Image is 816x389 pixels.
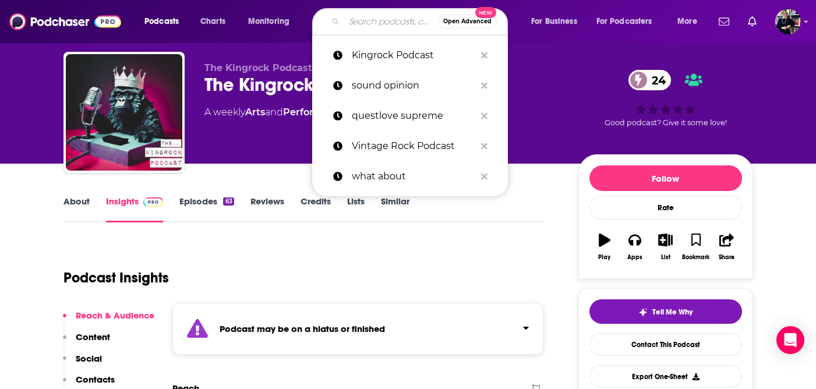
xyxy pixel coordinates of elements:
button: Export One-Sheet [589,365,742,388]
div: Search podcasts, credits, & more... [323,8,519,35]
button: open menu [589,12,669,31]
button: Content [63,331,110,353]
div: Open Intercom Messenger [776,326,804,354]
img: User Profile [775,9,801,34]
a: Performing Arts [283,107,361,118]
span: For Podcasters [596,13,652,30]
p: sound opinion [352,70,475,101]
a: Similar [381,196,409,222]
a: Kingrock Podcast [312,40,508,70]
span: Logged in as ndewey [775,9,801,34]
img: Podchaser - Follow, Share and Rate Podcasts [9,10,121,33]
section: Click to expand status details [172,303,544,355]
button: open menu [523,12,592,31]
a: Contact This Podcast [589,333,742,356]
a: questlove supreme [312,101,508,131]
p: Social [76,353,102,364]
a: Show notifications dropdown [743,12,761,31]
div: A weekly podcast [204,105,398,119]
p: Reach & Audience [76,310,154,321]
button: Apps [620,226,650,268]
h1: Podcast Insights [63,269,169,287]
a: what about [312,161,508,192]
img: Podchaser Pro [143,197,164,207]
a: sound opinion [312,70,508,101]
span: Monitoring [248,13,289,30]
div: Rate [589,196,742,220]
a: Show notifications dropdown [714,12,734,31]
button: List [650,226,680,268]
button: open menu [240,12,305,31]
p: Vintage Rock Podcast [352,131,475,161]
button: Show profile menu [775,9,801,34]
p: Content [76,331,110,342]
a: 24 [628,70,672,90]
a: Charts [193,12,232,31]
span: 24 [640,70,672,90]
span: Open Advanced [443,19,492,24]
span: Good podcast? Give it some love! [605,118,727,127]
div: Bookmark [682,254,709,261]
p: Kingrock Podcast [352,40,475,70]
strong: Podcast may be on a hiatus or finished [220,323,385,334]
button: open menu [136,12,194,31]
span: More [677,13,697,30]
img: tell me why sparkle [638,307,648,317]
a: Reviews [250,196,284,222]
button: tell me why sparkleTell Me Why [589,299,742,324]
button: Open AdvancedNew [438,15,497,29]
span: and [265,107,283,118]
span: Podcasts [144,13,179,30]
div: Share [719,254,734,261]
button: open menu [669,12,712,31]
p: what about [352,161,475,192]
button: Share [711,226,741,268]
img: The Kingrock Podcast [66,54,182,171]
div: 24Good podcast? Give it some love! [578,62,753,135]
button: Reach & Audience [63,310,154,331]
a: Arts [245,107,265,118]
a: Credits [301,196,331,222]
input: Search podcasts, credits, & more... [344,12,438,31]
a: Episodes63 [179,196,234,222]
div: List [661,254,670,261]
a: Vintage Rock Podcast [312,131,508,161]
button: Bookmark [681,226,711,268]
a: About [63,196,90,222]
p: Contacts [76,374,115,385]
span: Tell Me Why [652,307,693,317]
span: The Kingrock Podcast [204,62,312,73]
a: Lists [347,196,365,222]
span: Charts [200,13,225,30]
span: For Business [531,13,577,30]
button: Play [589,226,620,268]
div: Play [598,254,610,261]
p: questlove supreme [352,101,475,131]
button: Follow [589,165,742,191]
div: 63 [223,197,234,206]
span: New [475,7,496,18]
a: InsightsPodchaser Pro [106,196,164,222]
button: Social [63,353,102,374]
div: Apps [627,254,642,261]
